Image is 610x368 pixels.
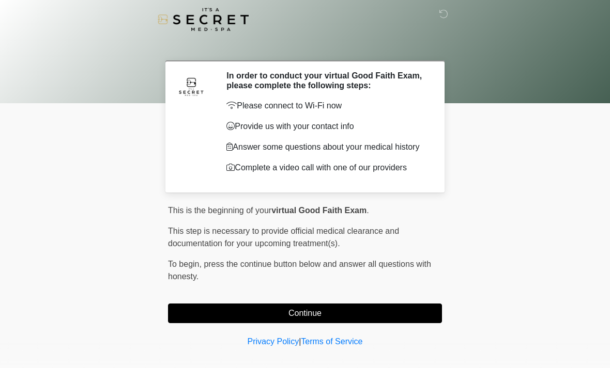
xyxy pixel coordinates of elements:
a: Privacy Policy [248,337,299,346]
p: Please connect to Wi-Fi now [226,100,426,112]
button: Continue [168,303,442,323]
a: | [299,337,301,346]
img: It's A Secret Med Spa Logo [158,8,249,31]
span: press the continue button below and answer all questions with honesty. [168,260,431,281]
p: Answer some questions about your medical history [226,141,426,153]
span: To begin, [168,260,204,268]
span: This step is necessary to provide official medical clearance and documentation for your upcoming ... [168,227,399,248]
span: This is the beginning of your [168,206,271,215]
p: Provide us with your contact info [226,120,426,133]
span: . [367,206,369,215]
h2: In order to conduct your virtual Good Faith Exam, please complete the following steps: [226,71,426,90]
strong: virtual Good Faith Exam [271,206,367,215]
p: Complete a video call with one of our providers [226,162,426,174]
img: Agent Avatar [176,71,207,102]
h1: ‎ ‎ [160,37,450,56]
a: Terms of Service [301,337,362,346]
